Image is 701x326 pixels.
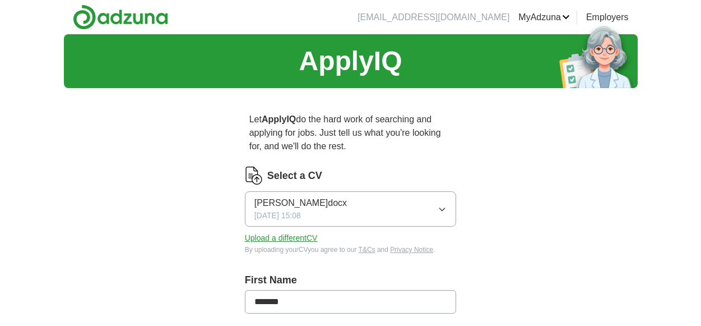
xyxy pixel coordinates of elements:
[254,210,301,222] span: [DATE] 15:08
[245,232,318,244] button: Upload a differentCV
[245,273,457,288] label: First Name
[586,11,629,24] a: Employers
[299,41,402,81] h1: ApplyIQ
[245,245,457,255] div: By uploading your CV you agree to our and .
[262,114,296,124] strong: ApplyIQ
[245,167,263,185] img: CV Icon
[358,11,509,24] li: [EMAIL_ADDRESS][DOMAIN_NAME]
[245,108,457,158] p: Let do the hard work of searching and applying for jobs. Just tell us what you're looking for, an...
[267,168,322,183] label: Select a CV
[518,11,570,24] a: MyAdzuna
[73,4,168,30] img: Adzuna logo
[359,246,375,254] a: T&Cs
[254,196,347,210] span: [PERSON_NAME]docx
[390,246,433,254] a: Privacy Notice
[245,191,457,227] button: [PERSON_NAME]docx[DATE] 15:08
